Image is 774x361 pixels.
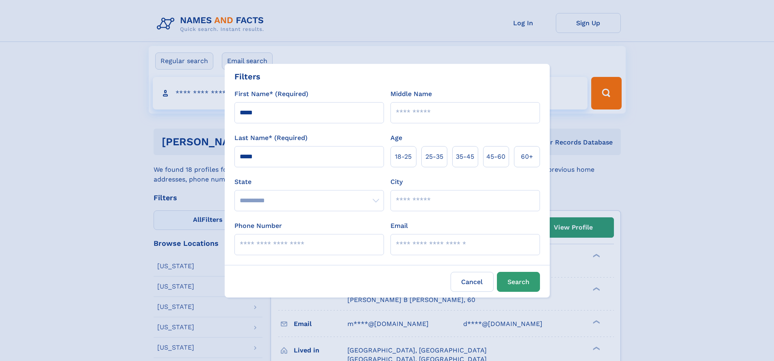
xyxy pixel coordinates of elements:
[390,133,402,143] label: Age
[390,89,432,99] label: Middle Name
[234,177,384,187] label: State
[425,152,443,162] span: 25‑35
[390,221,408,231] label: Email
[486,152,505,162] span: 45‑60
[234,70,260,83] div: Filters
[497,272,540,292] button: Search
[390,177,403,187] label: City
[451,272,494,292] label: Cancel
[234,133,308,143] label: Last Name* (Required)
[234,89,308,99] label: First Name* (Required)
[395,152,412,162] span: 18‑25
[234,221,282,231] label: Phone Number
[521,152,533,162] span: 60+
[456,152,474,162] span: 35‑45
